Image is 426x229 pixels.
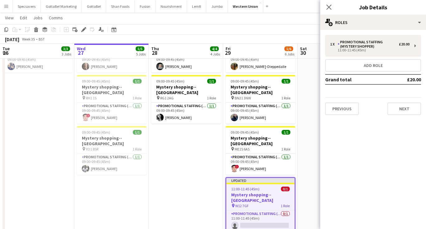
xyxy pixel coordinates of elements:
span: Edit [20,15,27,21]
span: Week 35 [21,37,36,41]
span: 09:00-09:45 (45m) [82,130,110,135]
app-job-card: 09:00-09:45 (45m)1/1Mystery shopping--[GEOGRAPHIC_DATA] ME15 6AS1 RolePromotional Staffing (Myste... [226,126,295,175]
span: ME15 6AS [235,147,250,151]
h3: Job Details [320,3,426,11]
app-job-card: 09:00-09:45 (45m)1/1Mystery shopping--[GEOGRAPHIC_DATA] RH1 1S1 RolePromotional Staffing (Mystery... [77,75,147,124]
app-card-role: Promotional Staffing (Mystery Shopper)1/109:00-09:45 (45m)[PERSON_NAME] [151,51,221,73]
span: ! [235,165,239,169]
span: 1/1 [133,79,142,83]
div: 4 Jobs [210,52,220,56]
span: 30 [299,49,307,56]
span: Jobs [33,15,43,21]
button: Shan Foods [106,0,135,12]
h3: Mystery shopping--[GEOGRAPHIC_DATA] [151,84,221,95]
span: 3/3 [61,46,70,51]
button: Nourishment [156,0,187,12]
span: RG1 2AG [160,96,174,100]
span: 1/1 [207,79,216,83]
div: 5 Jobs [136,52,146,56]
span: 29 [225,49,231,56]
app-card-role: Promotional Staffing (Mystery Shopper)1/109:00-09:45 (45m)[PERSON_NAME] [77,51,147,73]
button: GottaBe! [82,0,106,12]
span: 5/6 [284,46,293,51]
span: 1/1 [133,130,142,135]
span: Sat [300,46,307,51]
h3: Mystery shopping--[GEOGRAPHIC_DATA] [77,84,147,95]
app-card-role: Promotional Staffing (Mystery Shopper)1/109:00-09:45 (45m)[PERSON_NAME] [2,51,72,73]
app-card-role: Promotional Staffing (Mystery Shopper)1/109:00-09:45 (45m)[PERSON_NAME] [77,154,147,175]
span: W12 7GF [235,203,249,208]
span: BN21 3NW [235,96,251,100]
app-card-role: Promotional Staffing (Mystery Shopper)1/109:00-09:45 (45m)[PERSON_NAME] [151,103,221,124]
div: 3 Jobs [62,52,71,56]
button: Next [387,103,421,115]
div: 6 Jobs [285,52,294,56]
span: 1/1 [282,79,290,83]
app-card-role: Promotional Staffing (Mystery Shopper)1/109:00-09:45 (45m)[PERSON_NAME] [226,103,295,124]
button: Jumbo [206,0,228,12]
button: Western Union [228,0,263,12]
span: 1 Role [133,147,142,151]
app-card-role: Promotional Staffing (Mystery Shopper)1/109:00-09:45 (45m)![PERSON_NAME] [77,103,147,124]
app-job-card: 09:00-09:45 (45m)1/1Mystery shopping--[GEOGRAPHIC_DATA] YO1 8SR1 RolePromotional Staffing (Myster... [77,126,147,175]
span: 1 Role [281,96,290,100]
div: [DATE] [5,36,19,42]
a: Jobs [31,14,45,22]
app-job-card: 09:00-09:45 (45m)1/1Mystery shopping--[GEOGRAPHIC_DATA] RG1 2AG1 RolePromotional Staffing (Myster... [151,75,221,124]
span: View [5,15,14,21]
span: Wed [77,46,86,51]
span: 1 Role [207,96,216,100]
div: £20.00 [399,42,410,46]
span: 1/1 [282,130,290,135]
div: Updated [226,178,295,183]
span: 5/5 [136,46,144,51]
span: Comms [49,15,63,21]
span: 1 Role [281,203,290,208]
button: Specsavers [13,0,41,12]
span: 09:00-09:45 (45m) [156,79,185,83]
a: View [2,14,16,22]
app-card-role: Promotional Staffing (Mystery Shopper)1/109:00-09:45 (45m)![PERSON_NAME] [226,154,295,175]
div: 1 x [330,42,338,46]
span: Fri [226,46,231,51]
h3: Mystery shopping--[GEOGRAPHIC_DATA] [77,135,147,146]
h3: Mystery shopping--[GEOGRAPHIC_DATA] [226,84,295,95]
button: Fusion [135,0,156,12]
span: 28 [150,49,159,56]
button: Previous [325,103,359,115]
span: 1 Role [281,147,290,151]
span: 26 [2,49,10,56]
span: 09:00-09:45 (45m) [82,79,110,83]
span: ! [87,114,90,117]
h3: Mystery shopping--[GEOGRAPHIC_DATA] [226,135,295,146]
td: Grand total [325,74,387,84]
span: 4/4 [210,46,219,51]
span: Tue [2,46,10,51]
a: Comms [46,14,65,22]
h3: Mystery shopping--[GEOGRAPHIC_DATA] [226,192,295,203]
span: 0/1 [281,187,290,191]
span: 09:00-09:45 (45m) [231,130,259,135]
span: 1 Role [133,96,142,100]
span: Thu [151,46,159,51]
div: Promotional Staffing (Mystery Shopper) [338,40,399,49]
td: £20.00 [387,74,421,84]
span: 27 [76,49,86,56]
span: YO1 8SR [86,147,98,151]
button: GottaBe! Marketing [41,0,82,12]
app-card-role: Promotional Staffing (Mystery Shopper)1/109:00-09:45 (45m)[PERSON_NAME]-Dieppedalle [226,51,295,73]
button: Add role [325,59,421,72]
a: Edit [17,14,30,22]
div: BST [39,37,45,41]
div: Roles [320,15,426,30]
div: 11:00-11:45 (45m) [330,49,410,52]
span: 09:00-09:45 (45m) [231,79,259,83]
app-job-card: 09:00-09:45 (45m)1/1Mystery shopping--[GEOGRAPHIC_DATA] BN21 3NW1 RolePromotional Staffing (Myste... [226,75,295,124]
span: RH1 1S [86,96,96,100]
span: 11:00-11:45 (45m) [231,187,260,191]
